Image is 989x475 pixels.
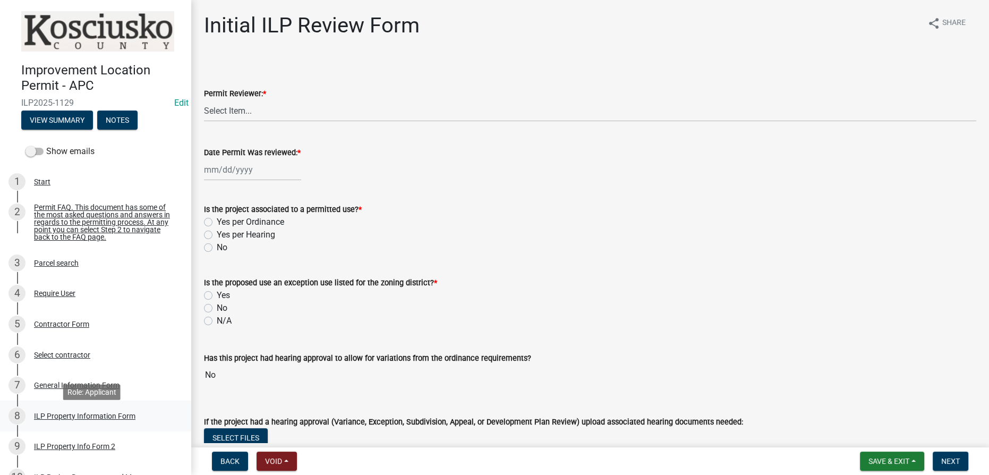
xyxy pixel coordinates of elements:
label: No [217,241,227,254]
div: 2 [8,203,25,220]
div: 6 [8,346,25,363]
button: Back [212,452,248,471]
button: Next [933,452,968,471]
span: Void [265,457,282,465]
img: Kosciusko County, Indiana [21,11,174,52]
button: Save & Exit [860,452,924,471]
label: Show emails [25,145,95,158]
label: N/A [217,315,232,327]
span: Save & Exit [868,457,909,465]
div: 1 [8,173,25,190]
a: Edit [174,98,189,108]
div: Permit FAQ. This document has some of the most asked questions and answers in regards to the perm... [34,203,174,241]
div: 8 [8,408,25,425]
div: ILP Property Information Form [34,412,135,420]
div: 7 [8,377,25,394]
div: Role: Applicant [63,384,121,400]
button: View Summary [21,111,93,130]
span: Next [941,457,960,465]
button: Notes [97,111,138,130]
label: No [217,302,227,315]
button: Select files [204,428,268,447]
input: mm/dd/yyyy [204,159,301,181]
button: Void [257,452,297,471]
wm-modal-confirm: Summary [21,116,93,125]
div: ILP Property Info Form 2 [34,443,115,450]
label: If the project had a hearing approval (Variance, Exception, Subdivision, Appeal, or Development P... [204,419,743,426]
span: Back [220,457,240,465]
span: Share [942,17,966,30]
label: Is the proposed use an exception use listed for the zoning district? [204,279,437,287]
label: Yes per Ordinance [217,216,284,228]
label: Date Permit Was reviewed: [204,149,301,157]
label: Yes [217,289,230,302]
h4: Improvement Location Permit - APC [21,63,183,94]
div: 3 [8,255,25,272]
div: 9 [8,438,25,455]
button: shareShare [919,13,974,33]
label: Is the project associated to a permitted use? [204,206,362,214]
wm-modal-confirm: Notes [97,116,138,125]
div: Parcel search [34,259,79,267]
label: Yes per Hearing [217,228,275,241]
div: Start [34,178,50,185]
label: Permit Reviewer: [204,90,266,98]
div: Select contractor [34,351,90,359]
span: ILP2025-1129 [21,98,170,108]
wm-modal-confirm: Edit Application Number [174,98,189,108]
div: Contractor Form [34,320,89,328]
i: share [927,17,940,30]
label: Has this project had hearing approval to allow for variations from the ordinance requirements? [204,355,531,362]
div: Require User [34,290,75,297]
h1: Initial ILP Review Form [204,13,420,38]
div: 4 [8,285,25,302]
div: 5 [8,316,25,333]
div: General Information Form [34,381,120,389]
